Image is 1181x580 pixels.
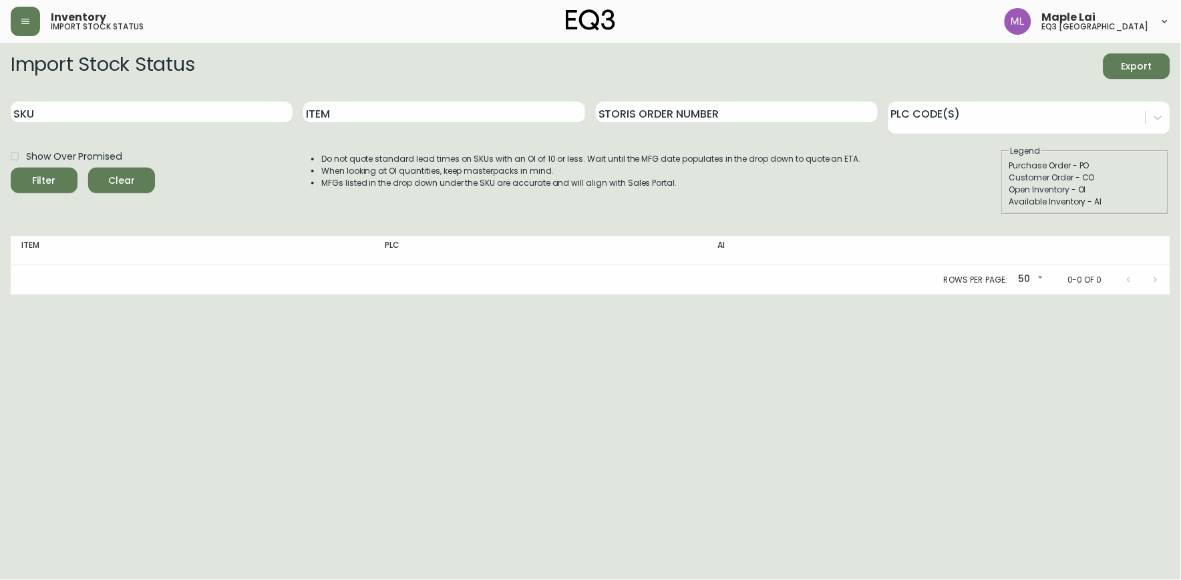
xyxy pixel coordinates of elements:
li: MFGs listed in the drop down under the SKU are accurate and will align with Sales Portal. [321,177,861,189]
img: logo [566,9,615,31]
div: 50 [1013,269,1046,291]
p: Rows per page: [944,274,1007,286]
th: AI [707,236,973,265]
th: PLC [374,236,707,265]
p: 0-0 of 0 [1067,274,1102,286]
h5: import stock status [51,23,144,31]
div: Customer Order - CO [1009,172,1162,184]
h5: eq3 [GEOGRAPHIC_DATA] [1042,23,1149,31]
div: Purchase Order - PO [1009,160,1162,172]
span: Clear [99,172,144,189]
div: Available Inventory - AI [1009,196,1162,208]
span: Inventory [51,12,106,23]
button: Clear [88,168,155,193]
button: Filter [11,168,77,193]
img: 61e28cffcf8cc9f4e300d877dd684943 [1005,8,1031,35]
li: When looking at OI quantities, keep masterpacks in mind. [321,165,861,177]
button: Export [1104,53,1170,79]
h2: Import Stock Status [11,53,194,79]
li: Do not quote standard lead times on SKUs with an OI of 10 or less. Wait until the MFG date popula... [321,153,861,165]
div: Open Inventory - OI [1009,184,1162,196]
span: Export [1114,58,1160,75]
span: Maple Lai [1042,12,1096,23]
legend: Legend [1009,145,1042,157]
span: Show Over Promised [26,150,122,164]
th: Item [11,236,374,265]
